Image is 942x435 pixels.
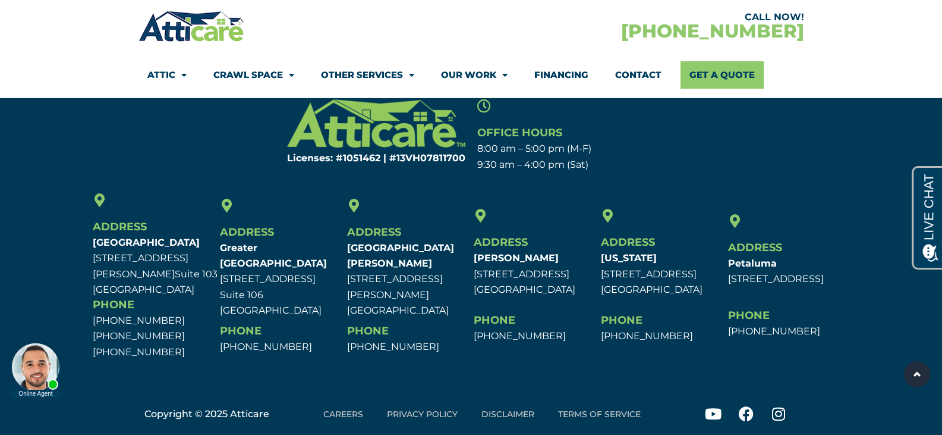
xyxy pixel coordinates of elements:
span: Address [347,226,401,239]
a: Disclaimer [470,400,546,428]
a: Terms of Service [546,400,653,428]
a: Other Services [321,61,414,89]
span: Address [220,226,274,239]
a: Contact [615,61,661,89]
p: [STREET_ADDRESS] [GEOGRAPHIC_DATA] [474,251,595,298]
iframe: Chat Invitation [6,340,65,399]
span: Phone [474,314,515,327]
span: Phone [220,324,262,337]
p: [STREET_ADDRESS][PERSON_NAME] [GEOGRAPHIC_DATA] [347,240,468,318]
span: Address [93,220,147,233]
a: Crawl Space [213,61,294,89]
a: Attic [147,61,187,89]
b: [GEOGRAPHIC_DATA][PERSON_NAME] [347,242,454,269]
p: [STREET_ADDRESS] Suite 106 [GEOGRAPHIC_DATA] [220,240,341,318]
b: [PERSON_NAME] [474,252,559,264]
span: Phone [728,309,770,322]
b: [GEOGRAPHIC_DATA] [93,237,200,248]
b: [US_STATE] [601,252,657,264]
nav: Menu [291,400,674,428]
b: Greater [GEOGRAPHIC_DATA] [220,242,327,269]
p: [STREET_ADDRESS] [728,256,849,287]
h6: Licenses: #1051462 | #13VH078117​00 [252,154,465,163]
span: Address [601,236,655,249]
span: Phone [601,314,642,327]
span: Address [474,236,528,249]
p: 8:00 am – 5:00 pm (M-F) 9:30 am – 4:00 pm (Sat) [477,141,691,173]
p: [STREET_ADDRESS][PERSON_NAME] [GEOGRAPHIC_DATA] [93,235,214,298]
span: Suite 103 [175,268,218,280]
span: Phone [93,298,134,311]
span: Address [728,241,782,254]
a: Get A Quote [680,61,764,89]
p: [STREET_ADDRESS] [GEOGRAPHIC_DATA] [601,251,722,298]
span: Phone [347,324,389,337]
a: Careers [311,400,375,428]
nav: Menu [147,61,795,89]
span: Opens a chat window [29,10,96,24]
div: Copyright © 2025 Atticare [144,406,279,422]
a: Our Work [441,61,508,89]
div: CALL NOW! [471,12,804,22]
b: Petaluma [728,258,777,269]
a: Financing [534,61,588,89]
span: Office Hours [477,126,562,139]
a: Privacy Policy [375,400,470,428]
